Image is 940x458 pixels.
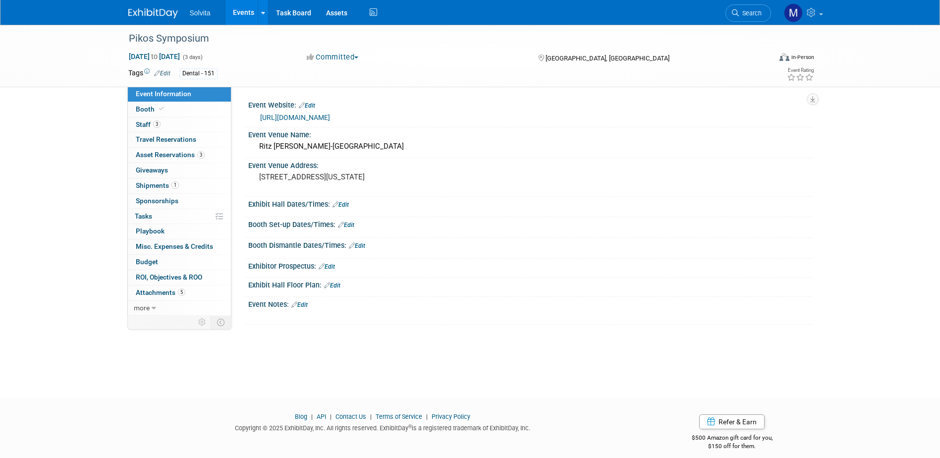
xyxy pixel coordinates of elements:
[299,102,315,109] a: Edit
[134,304,150,312] span: more
[248,217,812,230] div: Booth Set-up Dates/Times:
[128,270,231,285] a: ROI, Objectives & ROO
[259,172,472,181] pre: [STREET_ADDRESS][US_STATE]
[652,427,812,450] div: $500 Amazon gift card for you,
[136,135,196,143] span: Travel Reservations
[128,117,231,132] a: Staff3
[408,424,412,429] sup: ®
[197,151,205,159] span: 3
[136,273,202,281] span: ROI, Objectives & ROO
[303,52,362,62] button: Committed
[317,413,326,420] a: API
[128,8,178,18] img: ExhibitDay
[136,242,213,250] span: Misc. Expenses & Credits
[136,197,178,205] span: Sponsorships
[128,178,231,193] a: Shipments1
[424,413,430,420] span: |
[338,222,354,229] a: Edit
[128,286,231,300] a: Attachments5
[260,114,330,121] a: [URL][DOMAIN_NAME]
[248,297,812,310] div: Event Notes:
[136,227,165,235] span: Playbook
[136,90,191,98] span: Event Information
[787,68,814,73] div: Event Rating
[154,70,170,77] a: Edit
[335,413,366,420] a: Contact Us
[291,301,308,308] a: Edit
[159,106,164,112] i: Booth reservation complete
[248,259,812,272] div: Exhibitor Prospectus:
[128,224,231,239] a: Playbook
[194,316,211,329] td: Personalize Event Tab Strip
[179,68,218,79] div: Dental - 151
[128,301,231,316] a: more
[725,4,771,22] a: Search
[128,209,231,224] a: Tasks
[128,52,180,61] span: [DATE] [DATE]
[332,201,349,208] a: Edit
[128,194,231,209] a: Sponsorships
[376,413,422,420] a: Terms of Service
[652,442,812,451] div: $150 off for them.
[128,68,170,79] td: Tags
[136,151,205,159] span: Asset Reservations
[256,139,805,154] div: Ritz [PERSON_NAME]-[GEOGRAPHIC_DATA]
[128,87,231,102] a: Event Information
[136,258,158,266] span: Budget
[432,413,470,420] a: Privacy Policy
[171,181,179,189] span: 1
[248,98,812,111] div: Event Website:
[324,282,340,289] a: Edit
[128,148,231,163] a: Asset Reservations3
[349,242,365,249] a: Edit
[136,120,161,128] span: Staff
[136,288,185,296] span: Attachments
[368,413,374,420] span: |
[546,55,669,62] span: [GEOGRAPHIC_DATA], [GEOGRAPHIC_DATA]
[128,421,638,433] div: Copyright © 2025 ExhibitDay, Inc. All rights reserved. ExhibitDay is a registered trademark of Ex...
[153,120,161,128] span: 3
[128,102,231,117] a: Booth
[699,414,765,429] a: Refer & Earn
[319,263,335,270] a: Edit
[128,255,231,270] a: Budget
[150,53,159,60] span: to
[328,413,334,420] span: |
[248,238,812,251] div: Booth Dismantle Dates/Times:
[791,54,814,61] div: In-Person
[779,53,789,61] img: Format-Inperson.png
[190,9,211,17] span: Solvita
[125,30,756,48] div: Pikos Symposium
[128,163,231,178] a: Giveaways
[182,54,203,60] span: (3 days)
[309,413,315,420] span: |
[211,316,231,329] td: Toggle Event Tabs
[178,288,185,296] span: 5
[136,105,166,113] span: Booth
[295,413,307,420] a: Blog
[248,197,812,210] div: Exhibit Hall Dates/Times:
[136,181,179,189] span: Shipments
[713,52,815,66] div: Event Format
[136,166,168,174] span: Giveaways
[248,158,812,171] div: Event Venue Address:
[784,3,803,22] img: Matthew Burns
[248,127,812,140] div: Event Venue Name:
[128,132,231,147] a: Travel Reservations
[248,278,812,290] div: Exhibit Hall Floor Plan:
[135,212,152,220] span: Tasks
[739,9,762,17] span: Search
[128,239,231,254] a: Misc. Expenses & Credits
